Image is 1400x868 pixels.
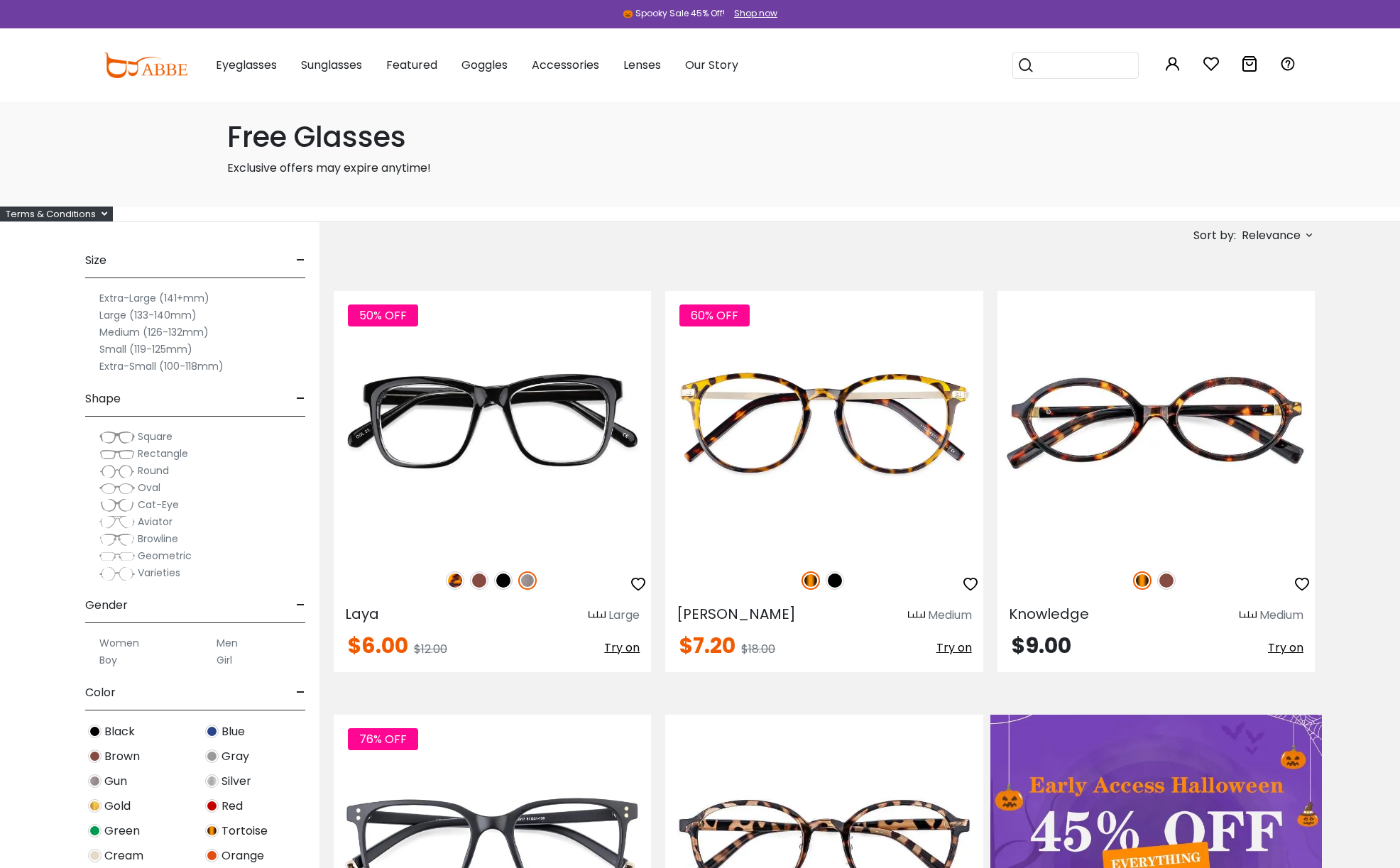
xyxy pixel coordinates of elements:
img: size ruler [589,610,606,621]
button: Try on [604,635,640,661]
label: Boy [99,652,117,669]
span: 50% OFF [348,304,418,326]
div: 🎃 Spooky Sale 45% Off! [623,7,725,20]
img: Gun [518,571,537,590]
span: 76% OFF [348,728,418,750]
span: Laya [345,604,379,624]
span: Size [85,243,106,278]
img: Leopard [446,571,464,590]
span: Gold [104,798,131,815]
img: size ruler [908,610,925,621]
div: Medium [1259,607,1303,624]
span: Try on [936,639,972,656]
img: Varieties.png [99,566,135,581]
p: Exclusive offers may expire anytime! [227,160,1173,177]
label: Large (133-140mm) [99,307,197,324]
span: Silver [222,773,251,790]
span: Oval [138,480,160,495]
span: Aviator [138,515,173,529]
label: Men [217,634,238,652]
img: Orange [205,849,219,862]
img: Brown [1157,571,1176,590]
img: Browline.png [99,532,135,546]
img: Black [826,571,844,590]
img: Green [88,824,102,837]
label: Girl [217,652,232,669]
img: Tortoise Knowledge - Acetate ,Universal Bridge Fit [997,291,1315,556]
span: Goggles [461,57,508,73]
span: $18.00 [741,641,775,657]
span: Featured [386,57,437,73]
label: Medium (126-132mm) [99,324,209,341]
div: Medium [928,607,972,624]
img: Tortoise [1133,571,1152,590]
label: Extra-Large (141+mm) [99,290,209,307]
img: Rectangle.png [99,447,135,461]
span: Green [104,823,140,840]
img: Gun Laya - Plastic ,Universal Bridge Fit [334,291,651,556]
span: Tortoise [222,823,268,840]
img: abbeglasses.com [104,53,187,78]
span: Gender [85,588,128,622]
span: Sort by: [1193,227,1236,243]
span: Cat-Eye [138,498,179,512]
img: Gold [88,799,102,813]
span: - [296,676,305,710]
span: Orange [222,847,264,864]
span: 60% OFF [679,304,750,326]
span: $7.20 [679,630,735,661]
span: Gun [104,773,127,790]
span: - [296,243,305,278]
img: Blue [205,725,219,738]
span: Geometric [138,549,192,563]
span: Accessories [532,57,599,73]
img: Geometric.png [99,549,135,564]
img: Gun [88,774,102,788]
img: Oval.png [99,481,135,495]
a: Shop now [727,7,777,19]
img: Brown [88,749,102,763]
span: Black [104,723,135,740]
span: $9.00 [1012,630,1071,661]
span: $12.00 [414,641,447,657]
img: Tortoise [205,824,219,837]
h1: Free Glasses [227,120,1173,154]
span: Brown [104,748,140,765]
img: size ruler [1240,610,1257,621]
span: Rectangle [138,446,188,461]
span: Relevance [1242,223,1301,248]
img: Tortoise [802,571,820,590]
div: Large [608,607,640,624]
img: Round.png [99,464,135,478]
label: Extra-Small (100-118mm) [99,358,224,375]
button: Try on [1268,635,1303,661]
span: $6.00 [348,630,408,661]
span: Our Story [685,57,738,73]
img: Black [494,571,513,590]
img: Brown [470,571,488,590]
span: - [296,382,305,416]
span: Eyeglasses [216,57,277,73]
span: Knowledge [1009,604,1089,624]
span: Round [138,463,169,478]
span: Sunglasses [301,57,362,73]
span: Try on [1268,639,1303,656]
div: Shop now [734,7,777,20]
span: Try on [604,639,640,656]
span: Blue [222,723,245,740]
span: Square [138,429,173,444]
img: Red [205,799,219,813]
span: [PERSON_NAME] [677,604,796,624]
span: Color [85,676,116,710]
img: Gray [205,749,219,763]
img: Square.png [99,430,135,444]
button: Try on [936,635,972,661]
span: Shape [85,382,121,416]
label: Women [99,634,139,652]
img: Cat-Eye.png [99,498,135,512]
span: - [296,588,305,622]
span: Lenses [623,57,661,73]
a: Tortoise Callie - Combination ,Universal Bridge Fit [665,291,983,556]
span: Cream [104,847,143,864]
